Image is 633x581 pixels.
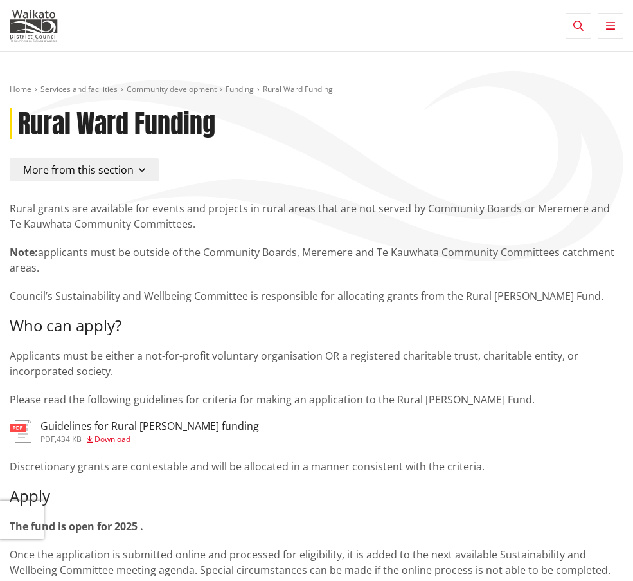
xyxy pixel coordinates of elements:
[263,84,333,95] span: Rural Ward Funding
[10,459,623,474] p: Discretionary grants are contestable and will be allocated in a manner consistent with the criteria.
[10,547,623,578] p: Once the application is submitted online and processed for eligibility, it is added to the next a...
[10,288,623,304] p: Council’s Sustainability and Wellbeing Committee is responsible for allocating grants from the Ru...
[10,487,623,506] h3: Apply
[10,392,623,407] p: Please read the following guidelines for criteria for making an application to the Rural [PERSON_...
[18,108,215,139] h1: Rural Ward Funding
[40,436,259,443] div: ,
[10,158,159,181] button: More from this section
[10,244,623,275] p: applicants must be outside of the Community Boards, Meremere and Te Kauwhata Community Committees...
[10,10,58,42] img: Waikato District Council - Te Kaunihera aa Takiwaa o Waikato
[10,245,38,259] strong: Note:
[10,317,623,335] h3: Who can apply?
[23,163,134,177] span: More from this section
[10,519,143,533] strong: The fund is open for 2025 .
[40,420,259,432] h3: Guidelines for Rural [PERSON_NAME] funding
[10,84,623,95] nav: breadcrumb
[10,420,31,443] img: document-pdf.svg
[40,84,118,95] a: Services and facilities
[40,434,55,445] span: pdf
[57,434,82,445] span: 434 KB
[10,420,259,443] a: Guidelines for Rural [PERSON_NAME] funding pdf,434 KB Download
[127,84,217,95] a: Community development
[10,84,31,95] a: Home
[226,84,254,95] a: Funding
[10,201,623,232] p: Rural grants are available for events and projects in rural areas that are not served by Communit...
[10,348,623,379] p: Applicants must be either a not-for-profit voluntary organisation OR a registered charitable trus...
[94,434,130,445] span: Download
